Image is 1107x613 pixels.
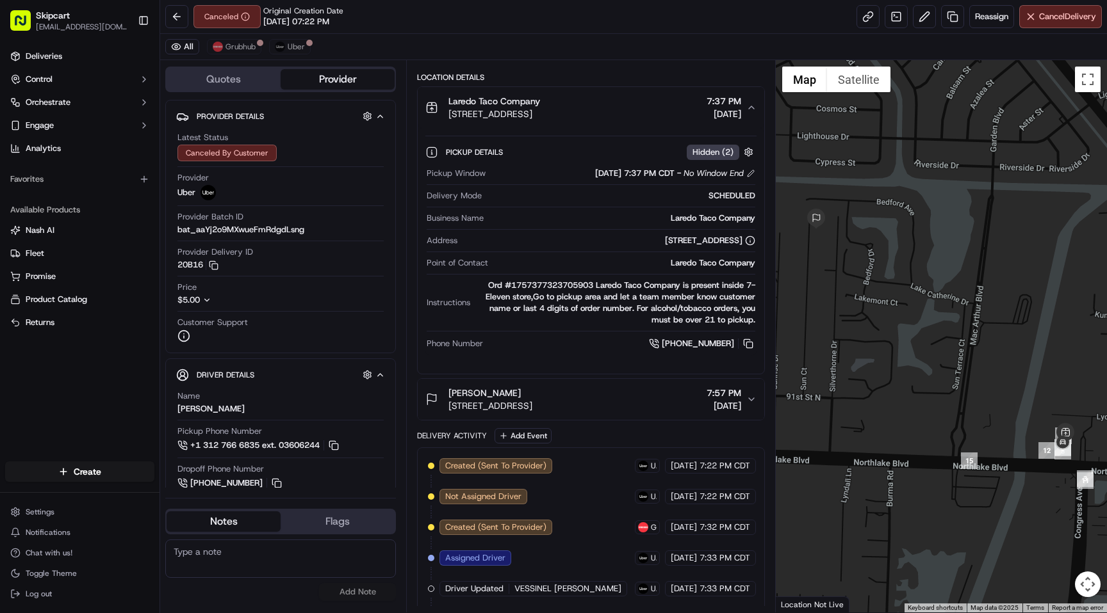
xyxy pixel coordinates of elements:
div: We're available if you need us! [58,135,176,145]
span: Chat with us! [26,548,72,558]
a: Open this area in Google Maps (opens a new window) [779,596,821,612]
a: [PHONE_NUMBER] [177,476,284,490]
span: [PHONE_NUMBER] [190,477,263,489]
div: 15 [961,452,978,469]
button: Driver Details [176,364,385,385]
img: uber-new-logo.jpeg [638,491,648,502]
div: Ord #1757377323705903 Laredo Taco Company is present inside 7-Eleven store,Go to pickup area and ... [475,280,755,326]
span: Latest Status [177,132,228,143]
span: [DATE] [671,583,697,594]
span: 7:22 PM CDT [700,491,750,502]
img: Jose Romo [13,221,33,241]
span: Engage [26,120,54,131]
span: Cancel Delivery [1039,11,1096,22]
button: [PERSON_NAME][STREET_ADDRESS]7:57 PM[DATE] [418,379,764,420]
div: 6 [1054,440,1071,456]
button: Keyboard shortcuts [908,603,963,612]
div: Favorites [5,169,154,189]
div: Start new chat [58,122,210,135]
span: Name [177,390,200,402]
button: Create [5,461,154,482]
span: Uber [288,42,305,52]
div: Canceled [193,5,261,28]
img: uber-new-logo.jpeg [638,584,648,594]
span: Returns [26,317,54,328]
span: Create [74,465,101,478]
span: Laredo Taco Company [448,95,540,107]
span: Product Catalog [26,294,87,305]
span: Control [26,74,53,85]
span: 7:37 PM [707,95,741,107]
span: [DATE] [707,107,741,120]
div: Laredo Taco Company[STREET_ADDRESS]7:37 PM[DATE] [418,128,764,374]
span: 7:33 PM CDT [700,552,750,564]
a: Promise [10,271,149,282]
button: Engage [5,115,154,136]
span: Log out [26,589,52,599]
span: Driver Updated [445,583,504,594]
span: Created (Sent To Provider) [445,460,546,472]
span: Delivery Mode [427,190,482,202]
span: [PERSON_NAME] [40,198,104,209]
span: API Documentation [121,286,206,299]
div: Location Not Live [776,596,849,612]
div: SCHEDULED [487,190,755,202]
img: uber-new-logo.jpeg [638,553,648,563]
button: Show satellite imagery [827,67,890,92]
div: Delivery Activity [417,431,487,441]
img: 1736555255976-a54dd68f-1ca7-489b-9aae-adbdc363a1c4 [13,122,36,145]
span: Provider Delivery ID [177,246,253,258]
a: Analytics [5,138,154,159]
span: Pickup Details [446,147,505,157]
button: Hidden (2) [687,144,757,160]
div: Available Products [5,200,154,220]
span: [STREET_ADDRESS] [448,399,532,412]
span: VESSINEL [PERSON_NAME] [514,583,621,594]
span: Grubhub [225,42,256,52]
button: Add Event [495,428,552,443]
button: [EMAIL_ADDRESS][DOMAIN_NAME] [36,22,127,32]
span: Assigned Driver [445,552,505,564]
a: Product Catalog [10,294,149,305]
span: 7:33 PM CDT [700,583,750,594]
span: Uber [651,584,657,594]
span: Point of Contact [427,257,488,269]
button: Toggle Theme [5,564,154,582]
img: Google [779,596,821,612]
p: Welcome 👋 [13,51,233,72]
span: [DATE] 7:37 PM CDT [595,168,675,179]
span: Provider Batch ID [177,211,243,223]
span: [STREET_ADDRESS] [448,107,540,120]
span: Toggle Theme [26,568,77,578]
a: Returns [10,317,149,328]
div: Location Details [417,72,764,83]
span: Nash AI [26,225,54,236]
button: Control [5,69,154,90]
span: Provider [177,172,209,184]
span: Address [427,235,457,246]
span: Pylon [127,317,155,327]
span: Knowledge Base [26,286,98,299]
div: 📗 [13,287,23,298]
div: Laredo Taco Company [489,212,755,224]
span: Driver Details [197,370,254,380]
div: 12 [1038,442,1055,459]
span: - [677,168,681,179]
span: Hidden ( 2 ) [693,147,734,158]
span: Business Name [427,212,484,224]
a: [PHONE_NUMBER] [649,337,755,351]
span: Price [177,282,197,293]
span: [DATE] [113,233,140,243]
span: Analytics [26,143,61,154]
button: Reassign [969,5,1014,28]
button: Orchestrate [5,92,154,113]
div: Past conversations [13,166,86,177]
div: 13 [1054,439,1071,456]
img: uber-new-logo.jpeg [638,461,648,471]
button: Uber [269,39,311,54]
span: 7:57 PM [707,386,741,399]
span: Original Creation Date [263,6,343,16]
div: [STREET_ADDRESS] [665,235,755,246]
